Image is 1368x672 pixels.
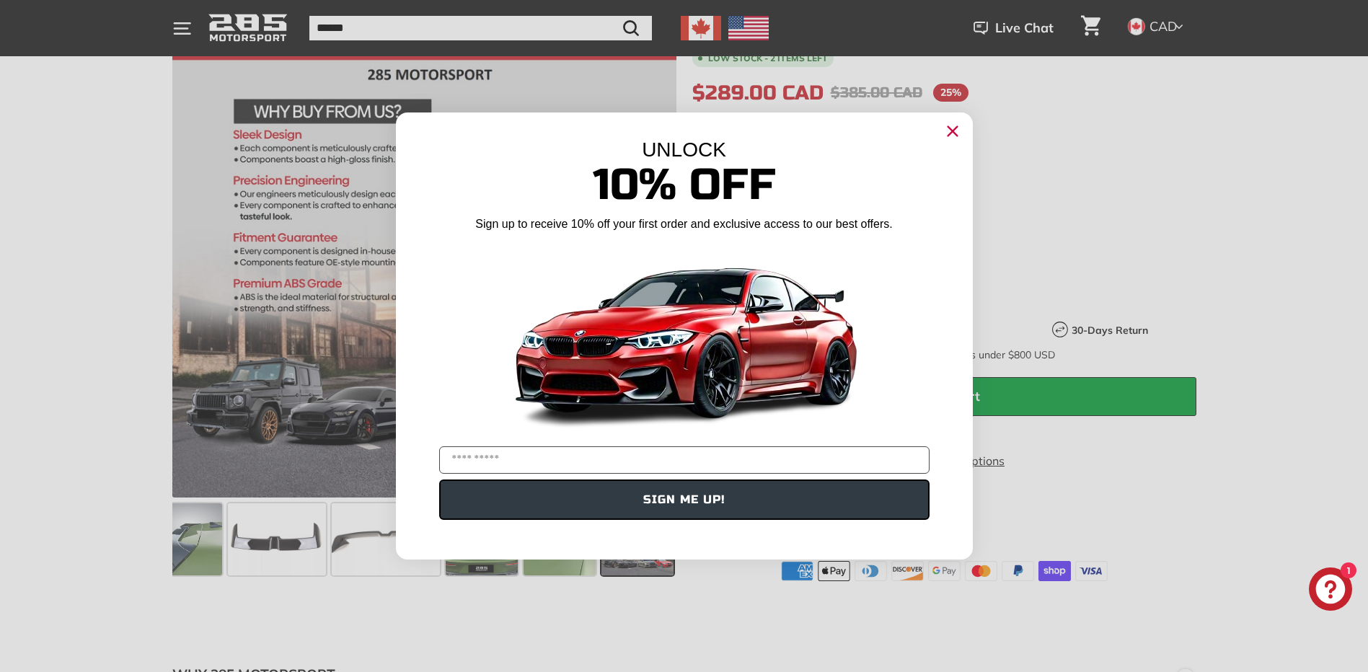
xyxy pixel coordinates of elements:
inbox-online-store-chat: Shopify online store chat [1305,567,1356,614]
span: UNLOCK [642,138,726,161]
span: 10% Off [593,159,776,211]
input: YOUR EMAIL [439,446,930,474]
span: Sign up to receive 10% off your first order and exclusive access to our best offers. [475,218,892,230]
button: Close dialog [941,120,964,143]
button: SIGN ME UP! [439,479,930,520]
img: Banner showing BMW 4 Series Body kit [504,238,865,441]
